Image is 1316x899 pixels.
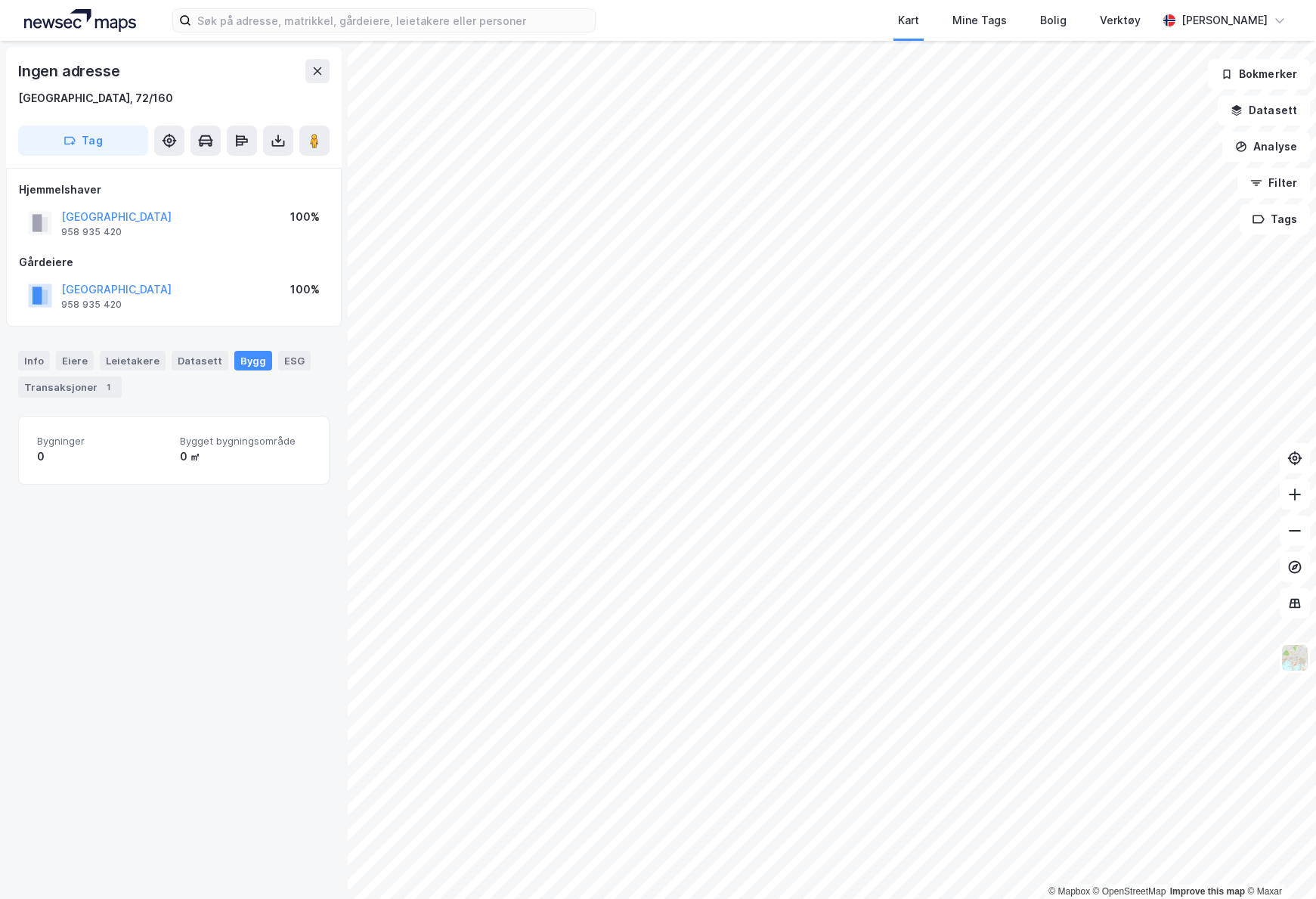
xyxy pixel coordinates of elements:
div: Transaksjoner [18,377,122,398]
a: OpenStreetMap [1093,886,1166,897]
div: Ingen adresse [18,59,122,83]
button: Bokmerker [1208,59,1310,89]
div: ESG [278,351,311,370]
div: Eiere [56,351,94,370]
button: Tag [18,126,148,156]
button: Filter [1237,168,1310,198]
div: 958 935 420 [61,226,122,238]
div: 958 935 420 [61,299,122,311]
div: Bygg [234,351,272,370]
div: Gårdeiere [19,253,329,271]
div: 0 ㎡ [180,448,311,466]
div: [PERSON_NAME] [1181,11,1268,29]
button: Tags [1240,204,1310,234]
button: Analyse [1222,132,1310,162]
img: logo.a4113a55bc3d86da70a041830d287a7e.svg [24,9,136,32]
div: Bolig [1040,11,1067,29]
a: Mapbox [1048,886,1090,897]
iframe: Chat Widget [1240,826,1316,899]
div: [GEOGRAPHIC_DATA], 72/160 [18,89,173,107]
button: Datasett [1218,95,1310,126]
div: 100% [290,208,320,226]
div: Hjemmelshaver [19,181,329,199]
div: Mine Tags [952,11,1007,29]
div: Datasett [172,351,228,370]
div: 0 [37,448,168,466]
div: Verktøy [1100,11,1141,29]
div: Leietakere [100,351,166,370]
div: Kontrollprogram for chat [1240,826,1316,899]
img: Z [1280,643,1309,672]
div: Info [18,351,50,370]
a: Improve this map [1170,886,1245,897]
div: 1 [101,380,116,395]
div: 100% [290,281,320,299]
div: Kart [898,11,919,29]
span: Bygninger [37,435,168,448]
span: Bygget bygningsområde [180,435,311,448]
input: Søk på adresse, matrikkel, gårdeiere, leietakere eller personer [191,9,595,32]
